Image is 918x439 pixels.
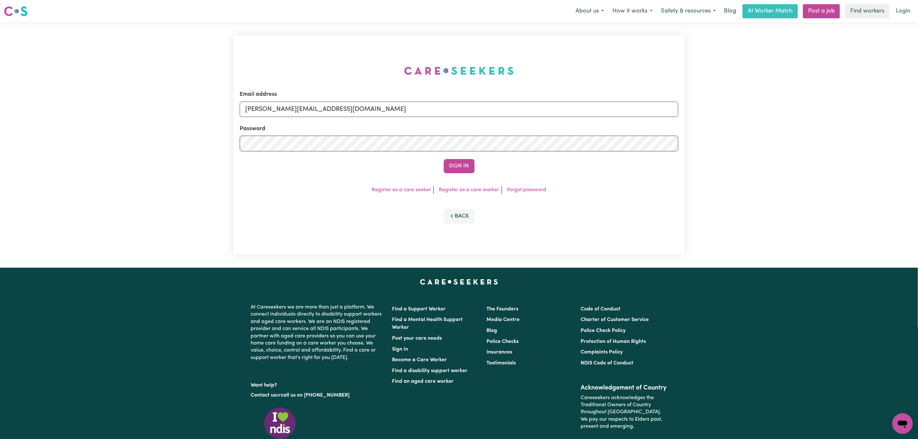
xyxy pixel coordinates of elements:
[743,4,798,18] a: AI Worker Match
[657,4,720,18] button: Safety & resources
[392,357,447,363] a: Become a Care Worker
[251,379,385,389] p: Want help?
[486,307,518,312] a: The Founders
[892,4,914,18] a: Login
[486,317,520,322] a: Media Centre
[444,159,475,173] button: Sign In
[507,187,546,193] a: Forgot password
[281,393,350,398] a: call us on [PHONE_NUMBER]
[581,384,667,392] h2: Acknowledgement of Country
[251,301,385,364] p: At Careseekers we are more than just a platform. We connect individuals directly to disability su...
[571,4,608,18] button: About us
[608,4,657,18] button: How it works
[581,350,623,355] a: Complaints Policy
[251,389,385,401] p: or
[240,125,265,133] label: Password
[486,328,497,333] a: Blog
[581,339,646,344] a: Protection of Human Rights
[392,379,454,384] a: Find an aged care worker
[240,90,277,99] label: Email address
[845,4,889,18] a: Find workers
[892,413,913,434] iframe: Button to launch messaging window, conversation in progress
[392,307,446,312] a: Find a Support Worker
[486,361,516,366] a: Testimonials
[581,307,620,312] a: Code of Conduct
[392,317,463,330] a: Find a Mental Health Support Worker
[581,361,633,366] a: NDIS Code of Conduct
[392,336,442,341] a: Post your care needs
[392,368,468,373] a: Find a disability support worker
[240,102,678,117] input: Email address
[392,347,408,352] a: Sign In
[251,393,276,398] a: Contact us
[720,4,740,18] a: Blog
[4,5,28,17] img: Careseekers logo
[444,209,475,223] button: Back
[486,339,519,344] a: Police Checks
[581,317,649,322] a: Charter of Customer Service
[420,279,498,284] a: Careseekers home page
[4,4,28,19] a: Careseekers logo
[486,350,512,355] a: Insurances
[803,4,840,18] a: Post a job
[581,328,626,333] a: Police Check Policy
[372,187,431,193] a: Register as a care seeker
[581,392,667,433] p: Careseekers acknowledges the Traditional Owners of Country throughout [GEOGRAPHIC_DATA]. We pay o...
[439,187,499,193] a: Register as a care worker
